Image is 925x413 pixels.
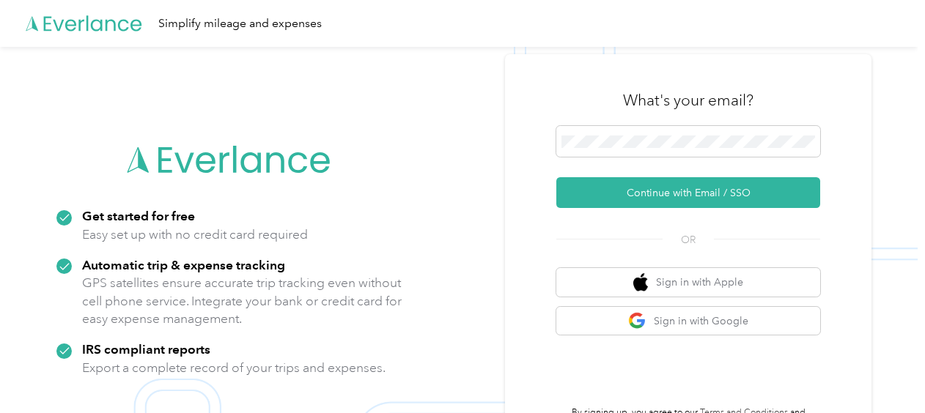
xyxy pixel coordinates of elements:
[623,90,753,111] h3: What's your email?
[82,257,285,272] strong: Automatic trip & expense tracking
[663,232,714,248] span: OR
[82,341,210,357] strong: IRS compliant reports
[82,208,195,223] strong: Get started for free
[633,273,648,291] img: apple logo
[556,268,820,297] button: apple logoSign in with Apple
[82,226,308,244] p: Easy set up with no credit card required
[82,274,402,328] p: GPS satellites ensure accurate trip tracking even without cell phone service. Integrate your bank...
[556,307,820,335] button: google logoSign in with Google
[556,177,820,208] button: Continue with Email / SSO
[82,359,386,377] p: Export a complete record of your trips and expenses.
[158,15,322,33] div: Simplify mileage and expenses
[628,312,646,330] img: google logo
[843,331,925,413] iframe: Everlance-gr Chat Button Frame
